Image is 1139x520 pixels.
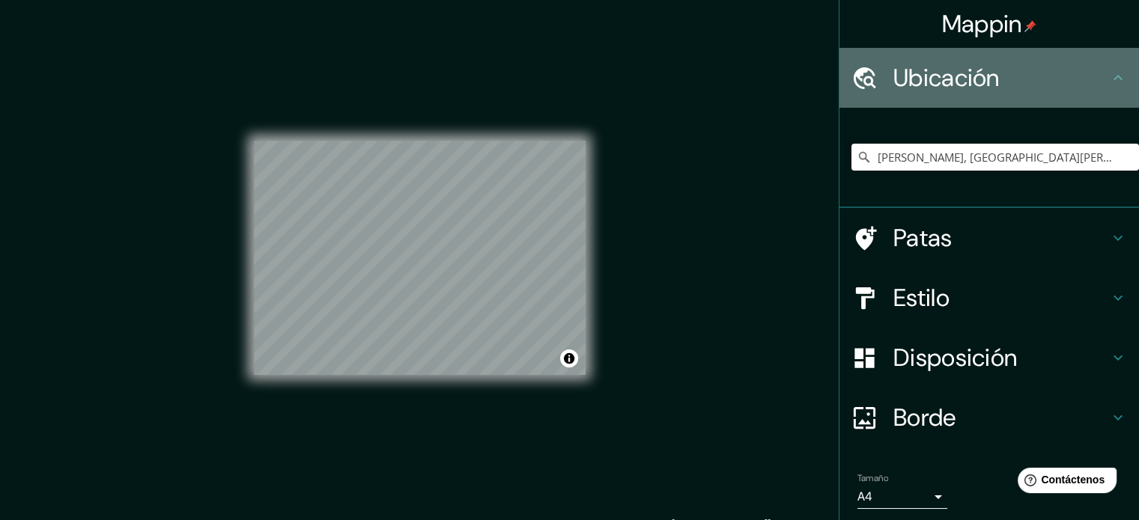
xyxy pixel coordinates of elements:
font: Mappin [942,8,1022,40]
canvas: Mapa [254,141,586,375]
div: Estilo [839,268,1139,328]
div: Ubicación [839,48,1139,108]
iframe: Lanzador de widgets de ayuda [1006,462,1123,504]
font: Patas [893,222,953,254]
div: Disposición [839,328,1139,388]
button: Activar o desactivar atribución [560,349,578,367]
font: Estilo [893,282,950,313]
font: Tamaño [857,472,888,484]
font: Disposición [893,342,1017,373]
font: A4 [857,489,872,504]
div: Patas [839,208,1139,268]
input: Elige tu ciudad o zona [851,144,1139,171]
font: Borde [893,402,956,433]
div: Borde [839,388,1139,447]
img: pin-icon.png [1024,20,1036,32]
div: A4 [857,485,947,509]
font: Ubicación [893,62,1000,94]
